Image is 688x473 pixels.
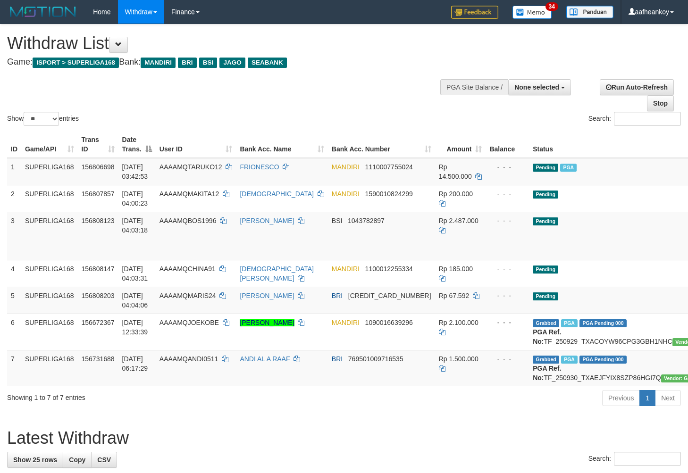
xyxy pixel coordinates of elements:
span: CSV [97,456,111,464]
span: AAAAMQMAKITA12 [159,190,219,198]
div: - - - [489,216,525,225]
a: [DEMOGRAPHIC_DATA] [240,190,314,198]
input: Search: [614,452,681,466]
span: [DATE] 04:00:23 [122,190,148,207]
span: Rp 2.487.000 [439,217,478,224]
span: Rp 14.500.000 [439,163,472,180]
th: Trans ID: activate to sort column ascending [78,131,118,158]
th: ID [7,131,21,158]
span: Pending [533,191,558,199]
label: Show entries [7,112,79,126]
span: Copy 1090016639296 to clipboard [365,319,413,326]
a: Copy [63,452,92,468]
span: PGA Pending [579,356,627,364]
th: Bank Acc. Name: activate to sort column ascending [236,131,327,158]
span: AAAAMQMARIS24 [159,292,216,299]
span: Rp 67.592 [439,292,470,299]
img: MOTION_logo.png [7,5,79,19]
td: 6 [7,314,21,350]
span: None selected [514,83,559,91]
span: AAAAMQTARUKO12 [159,163,222,171]
span: MANDIRI [332,319,360,326]
b: PGA Ref. No: [533,365,561,382]
label: Search: [588,112,681,126]
span: 156806698 [82,163,115,171]
h1: Withdraw List [7,34,449,53]
th: Bank Acc. Number: activate to sort column ascending [328,131,435,158]
span: Copy 662401026782531 to clipboard [348,292,431,299]
span: Copy 1590010824299 to clipboard [365,190,413,198]
a: Next [655,390,681,406]
span: BSI [332,217,343,224]
span: Copy 1110007755024 to clipboard [365,163,413,171]
span: Rp 185.000 [439,265,473,273]
th: Game/API: activate to sort column ascending [21,131,78,158]
span: BRI [332,292,343,299]
span: AAAAMQCHINA91 [159,265,216,273]
a: CSV [91,452,117,468]
td: 1 [7,158,21,185]
span: Marked by aafnonsreyleab [560,164,577,172]
a: Previous [602,390,640,406]
span: 34 [545,2,558,11]
img: panduan.png [566,6,613,18]
th: Amount: activate to sort column ascending [435,131,486,158]
h1: Latest Withdraw [7,429,681,448]
a: FRIONESCO [240,163,279,171]
td: SUPERLIGA168 [21,350,78,386]
span: [DATE] 12:33:39 [122,319,148,336]
span: 156808123 [82,217,115,224]
span: Grabbed [533,319,559,327]
a: [PERSON_NAME] [240,217,294,224]
span: Rp 200.000 [439,190,473,198]
td: SUPERLIGA168 [21,314,78,350]
td: SUPERLIGA168 [21,158,78,185]
div: Showing 1 to 7 of 7 entries [7,389,280,402]
button: None selected [508,79,571,95]
span: BSI [199,58,218,68]
div: - - - [489,162,525,172]
span: 156808147 [82,265,115,273]
th: Balance [486,131,529,158]
td: 5 [7,287,21,314]
b: PGA Ref. No: [533,328,561,345]
h4: Game: Bank: [7,58,449,67]
a: Show 25 rows [7,452,63,468]
span: AAAAMQBOS1996 [159,217,217,224]
span: SEABANK [248,58,287,68]
span: 156807857 [82,190,115,198]
span: 156731688 [82,355,115,363]
span: Show 25 rows [13,456,57,464]
span: AAAAMQANDI0511 [159,355,218,363]
span: [DATE] 04:04:06 [122,292,148,309]
span: MANDIRI [332,163,360,171]
span: ISPORT > SUPERLIGA168 [33,58,119,68]
input: Search: [614,112,681,126]
td: 3 [7,212,21,260]
a: [PERSON_NAME] [240,319,294,326]
span: Copy [69,456,85,464]
span: 156672367 [82,319,115,326]
div: - - - [489,318,525,327]
td: 7 [7,350,21,386]
td: SUPERLIGA168 [21,212,78,260]
span: Copy 1100012255334 to clipboard [365,265,413,273]
td: 2 [7,185,21,212]
td: SUPERLIGA168 [21,185,78,212]
span: Pending [533,164,558,172]
span: BRI [178,58,196,68]
span: [DATE] 03:42:53 [122,163,148,180]
div: - - - [489,264,525,274]
span: Copy 1043782897 to clipboard [348,217,385,224]
span: Rp 2.100.000 [439,319,478,326]
span: [DATE] 04:03:31 [122,265,148,282]
span: Pending [533,292,558,300]
div: - - - [489,189,525,199]
span: Rp 1.500.000 [439,355,478,363]
div: PGA Site Balance / [440,79,508,95]
span: MANDIRI [332,190,360,198]
span: 156808203 [82,292,115,299]
span: MANDIRI [332,265,360,273]
img: Button%20Memo.svg [512,6,552,19]
span: Marked by aafsengchandara [561,319,578,327]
